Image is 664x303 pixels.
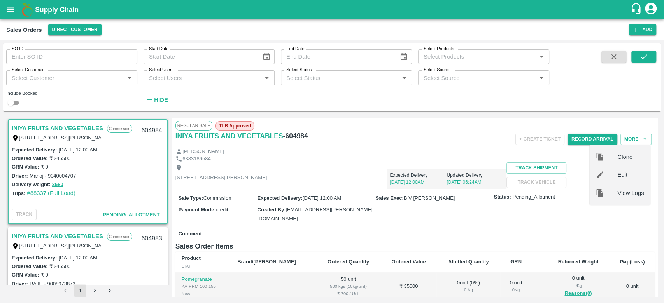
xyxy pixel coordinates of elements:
[12,123,103,133] a: INIYA FRUITS AND VEGETABLES
[58,284,117,297] nav: pagination navigation
[49,155,70,161] label: ₹ 245500
[30,281,75,287] label: RAJU - 9008973873
[19,242,111,249] label: [STREET_ADDRESS][PERSON_NAME]
[447,179,503,186] p: [DATE] 06:24AM
[149,67,173,73] label: Select Users
[536,73,547,83] button: Open
[420,73,534,83] input: Select Source
[6,25,42,35] div: Sales Orders
[589,184,650,202] div: View Logs
[424,46,454,52] label: Select Products
[589,148,650,165] div: Clone
[182,283,225,290] div: KA-PRM-100-150
[506,162,566,174] button: Track Shipment
[215,121,254,131] span: TLB Approved
[30,173,76,179] label: Manoj - 9040004707
[124,73,135,83] button: Open
[443,286,494,293] div: 0 Kg
[74,284,86,297] button: page 1
[179,195,203,201] label: Sale Type :
[12,173,28,179] label: Driver:
[154,97,168,103] strong: Hide
[589,166,650,184] div: Edit
[144,93,170,106] button: Hide
[322,290,374,297] div: ₹ 700 / Unit
[494,193,511,201] label: Status:
[553,289,604,298] button: Reasons(0)
[510,259,522,265] b: GRN
[89,284,101,297] button: Go to page 2
[35,6,79,14] b: Supply Chain
[396,49,411,64] button: Choose date
[41,272,48,278] label: ₹ 0
[12,272,39,278] label: GRN Value:
[182,255,201,261] b: Product
[12,164,39,170] label: GRN Value:
[558,259,599,265] b: Returned Weight
[283,73,397,83] input: Select Status
[424,67,450,73] label: Select Source
[620,259,645,265] b: Gap(Loss)
[149,46,168,52] label: Start Date
[182,276,225,283] p: Pomegranate
[182,290,225,297] div: New
[286,67,312,73] label: Select Status
[237,259,296,265] b: Brand/[PERSON_NAME]
[216,207,228,212] span: credit
[35,4,630,15] a: Supply Chain
[12,181,51,187] label: Delivery weight:
[175,121,212,130] span: Regular Sale
[536,52,547,62] button: Open
[630,3,644,17] div: customer-support
[12,147,57,153] label: Expected Delivery :
[303,195,341,201] span: [DATE] 12:00 AM
[553,282,604,289] div: 0 Kg
[203,195,231,201] span: Commission
[257,195,302,201] label: Expected Delivery :
[629,24,656,35] button: Add
[262,73,272,83] button: Open
[12,263,47,269] label: Ordered Value:
[257,207,286,212] label: Created By :
[620,134,652,145] button: More
[610,272,655,301] td: 0 unit
[179,230,205,238] label: Comment :
[376,195,404,201] label: Sales Exec :
[316,272,380,301] td: 50 unit
[420,52,534,62] input: Select Products
[283,131,308,141] h6: - 604984
[107,233,132,241] p: Commission
[281,49,393,64] input: End Date
[182,148,224,155] p: [PERSON_NAME]
[399,73,409,83] button: Open
[41,164,48,170] label: ₹ 0
[644,2,658,18] div: account of current user
[12,281,28,287] label: Driver:
[391,259,426,265] b: Ordered Value
[146,73,259,83] input: Select Users
[506,286,526,293] div: 0 Kg
[2,1,19,19] button: open drawer
[19,134,111,141] label: [STREET_ADDRESS][PERSON_NAME]
[179,207,216,212] label: Payment Mode :
[103,284,116,297] button: Go to next page
[58,147,97,153] label: [DATE] 12:00 AM
[19,2,35,17] img: logo
[257,207,372,221] span: [EMAIL_ADDRESS][PERSON_NAME][DOMAIN_NAME]
[617,171,644,179] span: Edit
[27,190,75,196] a: #88337 (Full Load)
[443,279,494,294] div: 0 unit ( 0 %)
[506,279,526,294] div: 0 unit
[12,155,47,161] label: Ordered Value:
[553,275,604,298] div: 0 unit
[137,122,166,140] div: 604984
[448,259,489,265] b: Allotted Quantity
[12,46,23,52] label: SO ID
[175,174,267,181] p: [STREET_ADDRESS][PERSON_NAME]
[175,131,283,141] h6: INIYA FRUITS AND VEGETABLES
[259,49,274,64] button: Choose date
[390,172,447,179] p: Expected Delivery
[103,212,160,218] span: Pending_Allotment
[49,263,70,269] label: ₹ 245500
[381,272,437,301] td: ₹ 35000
